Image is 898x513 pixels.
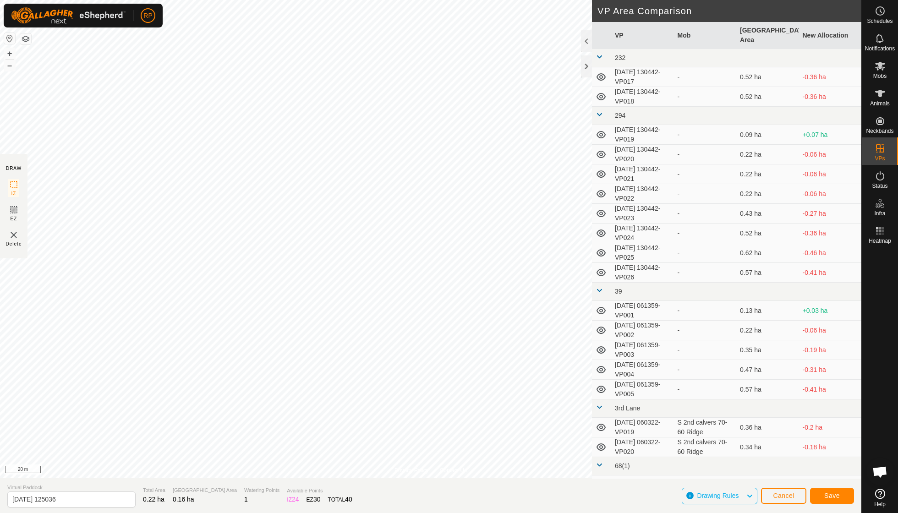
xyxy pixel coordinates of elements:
[810,488,854,504] button: Save
[678,189,733,199] div: -
[736,204,799,224] td: 0.43 ha
[678,248,733,258] div: -
[615,112,625,119] span: 294
[874,502,886,507] span: Help
[874,211,885,216] span: Infra
[678,326,733,335] div: -
[799,125,862,145] td: +0.07 ha
[6,165,22,172] div: DRAW
[799,321,862,340] td: -0.06 ha
[736,164,799,184] td: 0.22 ha
[328,495,352,504] div: TOTAL
[394,466,429,475] a: Privacy Policy
[736,263,799,283] td: 0.57 ha
[736,380,799,399] td: 0.57 ha
[736,184,799,204] td: 0.22 ha
[678,437,733,457] div: S 2nd calvers 70-60 Ridge
[611,437,674,457] td: [DATE] 060322-VP020
[799,380,862,399] td: -0.41 ha
[173,496,194,503] span: 0.16 ha
[615,462,630,469] span: 68(1)
[674,22,737,49] th: Mob
[615,404,640,412] span: 3rd Lane
[865,46,895,51] span: Notifications
[4,60,15,71] button: –
[678,169,733,179] div: -
[799,301,862,321] td: +0.03 ha
[143,486,165,494] span: Total Area
[875,156,885,161] span: VPs
[866,128,893,134] span: Neckbands
[736,437,799,457] td: 0.34 ha
[11,215,17,222] span: EZ
[678,306,733,316] div: -
[736,87,799,107] td: 0.52 ha
[143,11,152,21] span: RP
[611,380,674,399] td: [DATE] 061359-VP005
[799,360,862,380] td: -0.31 ha
[611,475,674,494] td: [DATE] 061359
[736,224,799,243] td: 0.52 ha
[736,301,799,321] td: 0.13 ha
[11,7,126,24] img: Gallagher Logo
[611,418,674,437] td: [DATE] 060322-VP019
[736,475,799,494] td: 0.11 ha
[11,190,16,197] span: IZ
[611,204,674,224] td: [DATE] 130442-VP023
[799,418,862,437] td: -0.2 ha
[244,486,279,494] span: Watering Points
[736,22,799,49] th: [GEOGRAPHIC_DATA] Area
[867,18,893,24] span: Schedules
[866,458,894,486] div: Open chat
[143,496,164,503] span: 0.22 ha
[799,475,862,494] td: +0.05 ha
[313,496,321,503] span: 30
[761,488,806,504] button: Cancel
[678,385,733,394] div: -
[799,87,862,107] td: -0.36 ha
[611,243,674,263] td: [DATE] 130442-VP025
[799,67,862,87] td: -0.36 ha
[611,340,674,360] td: [DATE] 061359-VP003
[678,72,733,82] div: -
[824,492,840,499] span: Save
[736,145,799,164] td: 0.22 ha
[611,224,674,243] td: [DATE] 130442-VP024
[287,487,352,495] span: Available Points
[615,54,625,61] span: 232
[678,209,733,218] div: -
[597,5,861,16] h2: VP Area Comparison
[611,321,674,340] td: [DATE] 061359-VP002
[799,22,862,49] th: New Allocation
[873,73,887,79] span: Mobs
[736,418,799,437] td: 0.36 ha
[440,466,467,475] a: Contact Us
[678,150,733,159] div: -
[6,240,22,247] span: Delete
[611,164,674,184] td: [DATE] 130442-VP021
[611,87,674,107] td: [DATE] 130442-VP018
[773,492,794,499] span: Cancel
[872,183,887,189] span: Status
[678,268,733,278] div: -
[8,229,19,240] img: VP
[287,495,299,504] div: IZ
[611,360,674,380] td: [DATE] 061359-VP004
[678,92,733,102] div: -
[307,495,321,504] div: EZ
[736,360,799,380] td: 0.47 ha
[611,125,674,145] td: [DATE] 130442-VP019
[862,485,898,511] a: Help
[799,263,862,283] td: -0.41 ha
[4,33,15,44] button: Reset Map
[799,243,862,263] td: -0.46 ha
[611,184,674,204] td: [DATE] 130442-VP022
[678,418,733,437] div: S 2nd calvers 70-60 Ridge
[611,145,674,164] td: [DATE] 130442-VP020
[736,125,799,145] td: 0.09 ha
[697,492,739,499] span: Drawing Rules
[292,496,299,503] span: 24
[611,22,674,49] th: VP
[678,130,733,140] div: -
[799,164,862,184] td: -0.06 ha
